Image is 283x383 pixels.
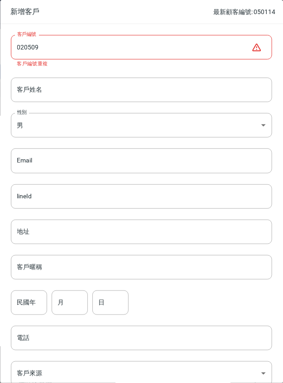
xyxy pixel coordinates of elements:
[214,7,276,17] p: 最新顧客編號: 050114
[17,31,36,38] label: 客戶編號
[11,7,214,16] span: 新增客戶
[17,109,27,116] label: 性別
[11,113,272,137] div: 男
[17,61,266,67] p: 客戶編號重複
